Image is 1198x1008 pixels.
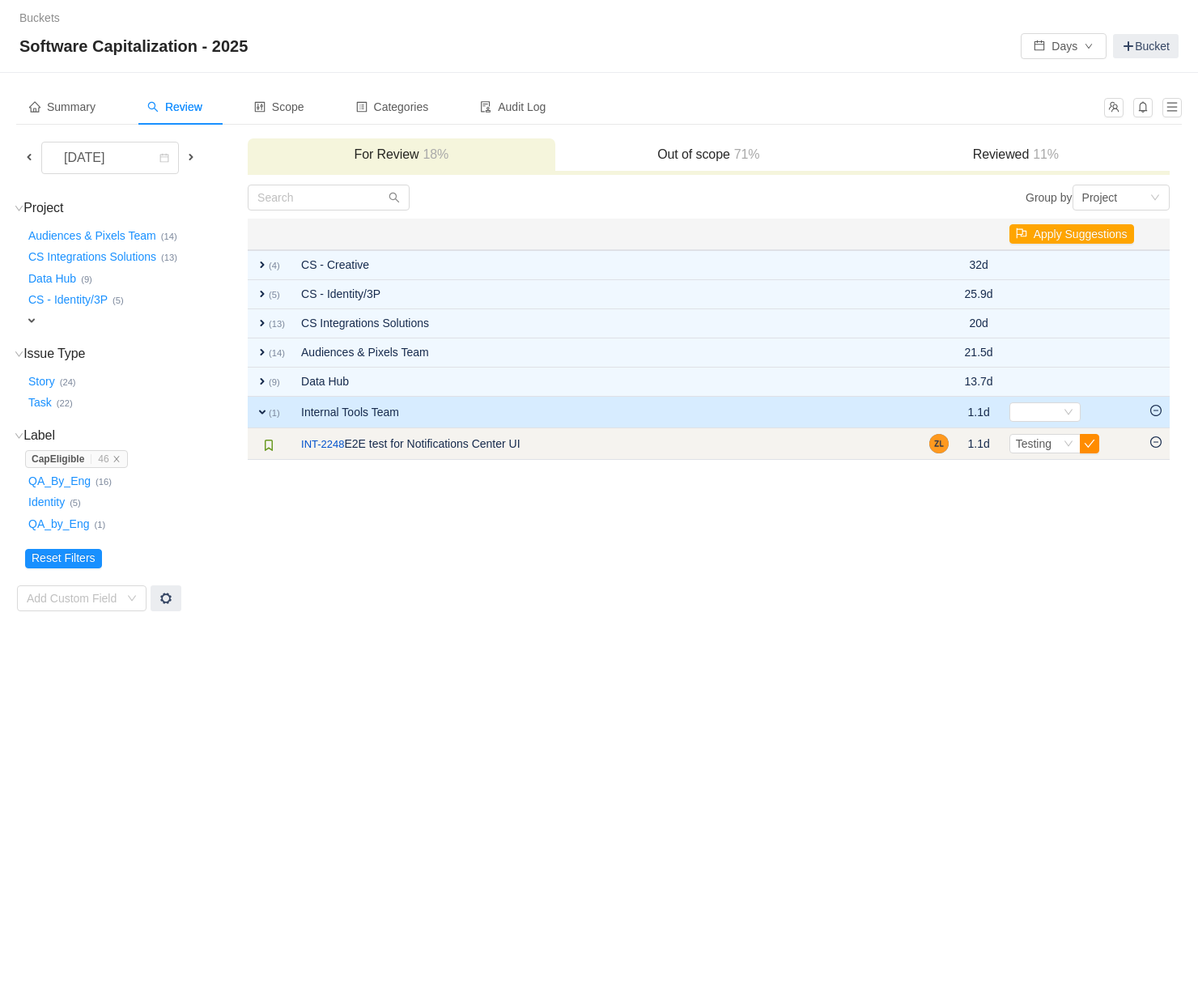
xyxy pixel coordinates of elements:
button: icon: bell [1133,98,1153,117]
span: 11% [1029,147,1059,161]
span: Categories [356,100,429,113]
span: expand [256,287,269,300]
small: (1) [269,408,280,418]
i: icon: down [15,350,23,359]
span: Summary [29,100,96,113]
td: CS - Identity/3P [293,280,921,309]
td: 1.1d [957,428,1001,460]
small: (5) [70,498,81,508]
td: 32d [957,250,1001,280]
button: Identity [25,490,70,516]
td: CS Integrations Solutions [293,309,921,338]
a: INT-2248 [301,436,344,453]
button: icon: check [1080,434,1099,453]
img: ZL [929,434,949,453]
td: CS - Creative [293,250,921,280]
i: icon: close [113,455,121,463]
small: (24) [60,377,76,387]
i: icon: minus-circle [1150,436,1162,448]
h3: Label [25,427,246,444]
strong: CapEligible [32,453,84,465]
button: Reset Filters [25,549,102,568]
i: icon: down [1064,407,1073,419]
small: (9) [269,377,280,387]
span: Software Capitalization - 2025 [19,33,257,59]
td: 25.9d [957,280,1001,309]
span: Audit Log [480,100,546,113]
h3: Project [25,200,246,216]
small: (4) [269,261,280,270]
span: expand [256,346,269,359]
td: 21.5d [957,338,1001,368]
a: Buckets [19,11,60,24]
span: expand [25,314,38,327]
small: (13) [269,319,285,329]
button: Audiences & Pixels Team [25,223,161,249]
span: Scope [254,100,304,113]
i: icon: down [1150,193,1160,204]
td: 13.7d [957,368,1001,397]
button: Data Hub [25,266,81,291]
small: (9) [81,274,92,284]
span: Testing [1016,437,1051,450]
small: (14) [269,348,285,358]
small: (1) [95,520,106,530]
h3: For Review [256,147,546,163]
i: icon: search [147,101,159,113]
button: icon: flagApply Suggestions [1009,224,1134,244]
td: 1.1d [957,397,1001,428]
button: icon: team [1104,98,1124,117]
span: expand [256,375,269,388]
small: (16) [96,477,112,487]
small: (14) [161,232,177,241]
button: Task [25,390,57,416]
a: Bucket [1113,34,1179,58]
span: expand [256,258,269,271]
div: Group by [708,185,1169,211]
i: icon: profile [356,101,367,113]
button: Story [25,368,60,394]
img: 10315 [262,439,275,452]
span: expand [256,406,269,419]
i: icon: control [254,101,266,113]
i: icon: calendar [159,153,169,164]
td: Internal Tools Team [293,397,921,428]
div: Add Custom Field [27,590,119,606]
i: icon: down [127,593,137,605]
i: icon: down [15,432,23,440]
button: CS - Identity/3P [25,287,113,313]
i: icon: minus-circle [1150,405,1162,416]
button: CS Integrations Solutions [25,245,161,270]
div: Project [1082,185,1118,210]
td: Audiences & Pixels Team [293,338,921,368]
input: Search [248,185,410,211]
button: QA_by_Eng [25,511,95,537]
h3: Reviewed [870,147,1162,163]
i: icon: home [29,101,40,113]
i: icon: down [15,204,23,213]
span: Review [147,100,202,113]
small: (13) [161,253,177,262]
td: 20d [957,309,1001,338]
h3: Out of scope [563,147,854,163]
small: (5) [113,296,124,305]
button: icon: calendarDaysicon: down [1021,33,1107,59]
i: icon: search [389,192,400,203]
small: (5) [269,290,280,300]
i: icon: down [1064,439,1073,450]
span: expand [256,317,269,330]
span: 71% [730,147,760,161]
span: 18% [418,147,448,161]
button: QA_By_Eng [25,468,96,494]
i: icon: audit [480,101,491,113]
td: E2E test for Notifications Center UI [293,428,921,460]
div: [DATE] [51,142,121,173]
span: 46 [98,453,108,465]
h3: Issue Type [25,346,246,362]
td: Data Hub [293,368,921,397]
button: icon: menu [1162,98,1182,117]
small: (22) [57,398,73,408]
